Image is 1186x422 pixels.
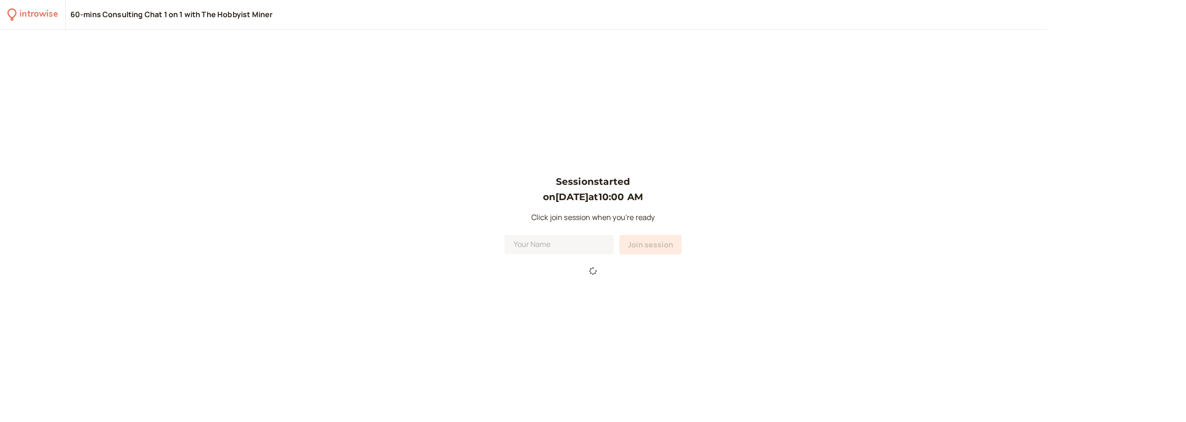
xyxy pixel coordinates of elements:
[505,212,681,224] p: Click join session when you're ready
[505,174,681,204] h3: Session started on [DATE] at 10:00 AM
[19,7,57,22] div: introwise
[505,235,614,254] input: Your Name
[619,235,681,254] button: Join session
[70,10,273,20] div: 60-mins Consulting Chat 1 on 1 with The Hobbyist Miner
[628,239,673,250] span: Join session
